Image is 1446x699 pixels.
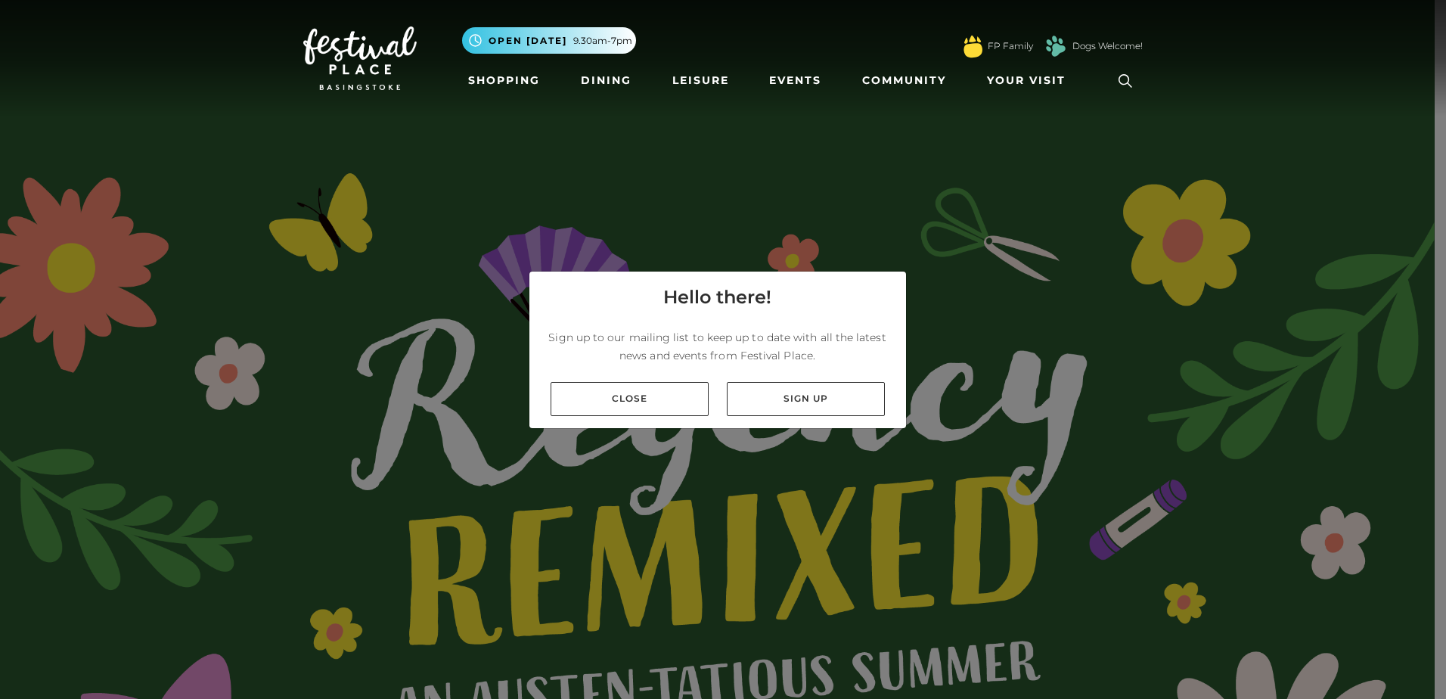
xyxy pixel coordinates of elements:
a: Community [856,67,952,95]
a: Dining [575,67,638,95]
img: Festival Place Logo [303,26,417,90]
a: Leisure [666,67,735,95]
h4: Hello there! [663,284,771,311]
a: Shopping [462,67,546,95]
a: Dogs Welcome! [1072,39,1143,53]
a: Events [763,67,827,95]
span: Open [DATE] [489,34,567,48]
p: Sign up to our mailing list to keep up to date with all the latest news and events from Festival ... [541,328,894,365]
button: Open [DATE] 9.30am-7pm [462,27,636,54]
span: 9.30am-7pm [573,34,632,48]
span: Your Visit [987,73,1066,89]
a: FP Family [988,39,1033,53]
a: Your Visit [981,67,1079,95]
a: Sign up [727,382,885,416]
a: Close [551,382,709,416]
